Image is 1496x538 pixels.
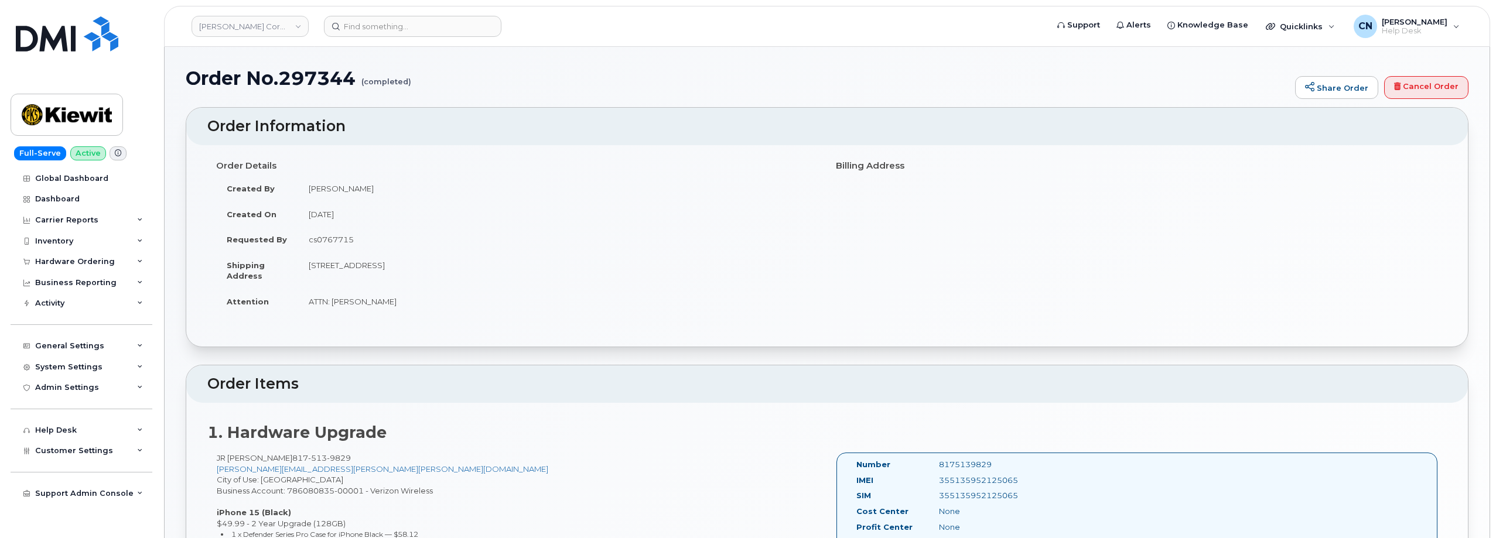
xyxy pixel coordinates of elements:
[292,453,351,462] span: 817
[836,161,1438,171] h4: Billing Address
[930,506,1046,517] div: None
[298,227,818,252] td: cs0767715
[186,68,1289,88] h1: Order No.297344
[298,289,818,314] td: ATTN: [PERSON_NAME]
[930,475,1046,486] div: 355135952125065
[930,522,1046,533] div: None
[930,459,1046,470] div: 8175139829
[227,297,269,306] strong: Attention
[856,506,908,517] label: Cost Center
[298,176,818,201] td: [PERSON_NAME]
[1295,76,1378,100] a: Share Order
[227,210,276,219] strong: Created On
[298,201,818,227] td: [DATE]
[308,453,327,462] span: 513
[327,453,351,462] span: 9829
[856,475,873,486] label: IMEI
[227,184,275,193] strong: Created By
[207,376,1447,392] h2: Order Items
[227,261,265,281] strong: Shipping Address
[217,508,291,517] strong: iPhone 15 (Black)
[1384,76,1468,100] a: Cancel Order
[856,459,890,470] label: Number
[227,235,287,244] strong: Requested By
[217,464,548,474] a: [PERSON_NAME][EMAIL_ADDRESS][PERSON_NAME][PERSON_NAME][DOMAIN_NAME]
[361,68,411,86] small: (completed)
[298,252,818,289] td: [STREET_ADDRESS]
[216,161,818,171] h4: Order Details
[930,490,1046,501] div: 355135952125065
[856,490,871,501] label: SIM
[207,423,387,442] strong: 1. Hardware Upgrade
[207,118,1447,135] h2: Order Information
[856,522,913,533] label: Profit Center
